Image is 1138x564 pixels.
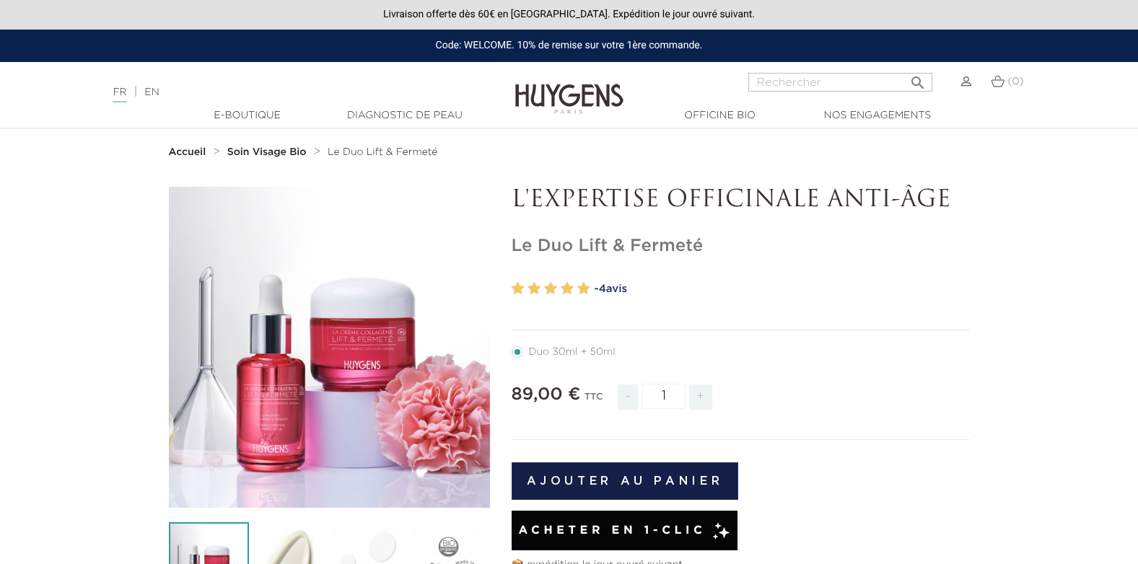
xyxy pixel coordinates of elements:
[175,108,320,123] a: E-Boutique
[512,278,525,299] label: 1
[333,108,477,123] a: Diagnostic de peau
[561,278,574,299] label: 4
[599,283,606,294] span: 4
[909,70,927,87] i: 
[105,84,463,101] div: |
[618,384,638,410] span: -
[748,73,932,92] input: Rechercher
[1008,76,1024,87] span: (0)
[528,278,540,299] label: 2
[515,61,623,116] img: Huygens
[512,346,633,358] label: Duo 30ml + 50ml
[512,462,739,500] button: Ajouter au panier
[227,147,307,157] strong: Soin Visage Bio
[544,278,557,299] label: 3
[113,87,126,102] a: FR
[648,108,792,123] a: Officine Bio
[577,278,590,299] label: 5
[169,147,206,157] strong: Accueil
[328,146,437,158] a: Le Duo Lift & Fermeté
[144,87,159,97] a: EN
[227,146,310,158] a: Soin Visage Bio
[689,384,712,410] span: +
[169,146,209,158] a: Accueil
[805,108,950,123] a: Nos engagements
[512,386,581,403] span: 89,00 €
[328,147,437,157] span: Le Duo Lift & Fermeté
[512,236,970,257] h1: Le Duo Lift & Fermeté
[595,278,970,300] a: -4avis
[512,187,970,214] p: L'EXPERTISE OFFICINALE ANTI-ÂGE
[585,382,603,420] div: TTC
[905,69,931,88] button: 
[642,384,686,409] input: Quantité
